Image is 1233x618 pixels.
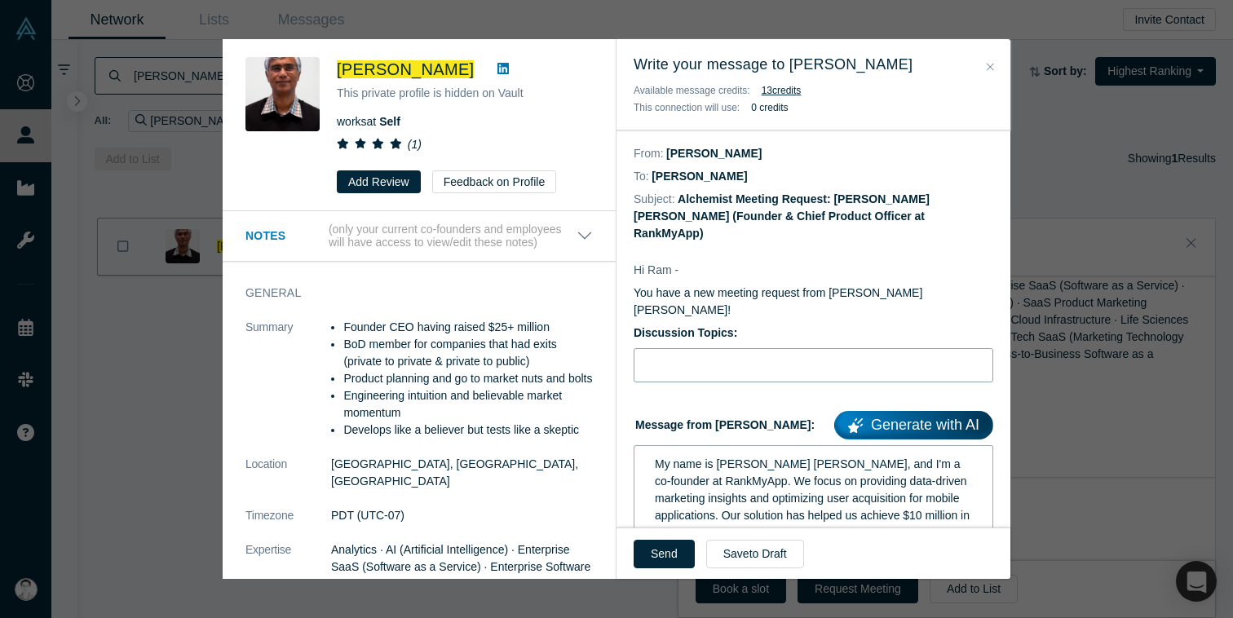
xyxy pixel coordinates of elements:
button: Add Review [337,170,421,193]
i: ( 1 ) [408,138,422,151]
dd: [PERSON_NAME] [666,147,762,160]
p: (only your current co-founders and employees will have access to view/edit these notes) [329,223,577,250]
a: Generate with AI [834,411,993,439]
button: Close [982,58,999,77]
li: BoD member for companies that had exits (private to private & private to public) [343,336,593,370]
span: works at [337,115,400,128]
dt: Subject: [634,191,675,208]
dd: [PERSON_NAME] [652,170,747,183]
span: My name is [PERSON_NAME] [PERSON_NAME], and I'm a co-founder at RankMyApp. We focus on providing ... [655,457,973,590]
button: Saveto Draft [706,540,804,568]
h3: Notes [245,227,325,245]
button: Notes (only your current co-founders and employees will have access to view/edit these notes) [245,223,593,250]
button: Feedback on Profile [432,170,557,193]
button: 13credits [762,82,802,99]
dt: To: [634,168,649,185]
li: Engineering intuition and believable market momentum [343,387,593,422]
span: Available message credits: [634,85,750,96]
a: Self [379,115,400,128]
li: Founder CEO having raised $25+ million [343,319,593,336]
p: You have a new meeting request from [PERSON_NAME] [PERSON_NAME]! [634,285,993,319]
p: Hi Ram - [634,262,993,279]
label: Discussion Topics: [634,324,993,342]
dt: Location [245,456,331,507]
dd: [GEOGRAPHIC_DATA], [GEOGRAPHIC_DATA], [GEOGRAPHIC_DATA] [331,456,593,490]
span: [PERSON_NAME] [337,60,474,78]
dt: Summary [245,319,331,456]
span: This connection will use: [634,102,740,113]
dd: Alchemist Meeting Request: [PERSON_NAME] [PERSON_NAME] (Founder & Chief Product Officer at RankMy... [634,192,930,240]
img: Ram Srinivasan's Profile Image [245,57,320,131]
li: Develops like a believer but tests like a skeptic [343,422,593,439]
h3: General [245,285,570,302]
label: Message from [PERSON_NAME]: [634,405,993,439]
b: 0 credits [751,102,788,113]
button: Send [634,540,695,568]
dt: Timezone [245,507,331,541]
h3: Write your message to [PERSON_NAME] [634,54,993,76]
p: This private profile is hidden on Vault [337,85,593,102]
dd: PDT (UTC-07) [331,507,593,524]
dt: From: [634,145,664,162]
li: Product planning and go to market nuts and bolts [343,370,593,387]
